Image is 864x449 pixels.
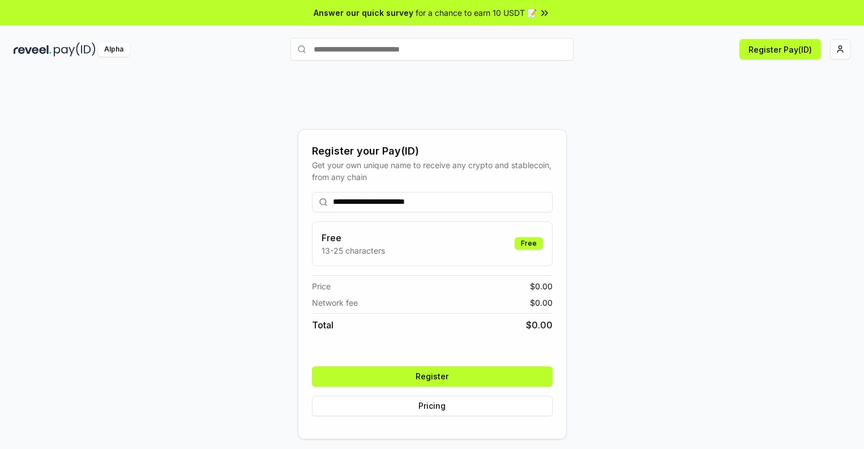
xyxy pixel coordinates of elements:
[416,7,537,19] span: for a chance to earn 10 USDT 📝
[322,245,385,256] p: 13-25 characters
[14,42,52,57] img: reveel_dark
[526,318,553,332] span: $ 0.00
[530,280,553,292] span: $ 0.00
[530,297,553,309] span: $ 0.00
[312,366,553,387] button: Register
[54,42,96,57] img: pay_id
[312,143,553,159] div: Register your Pay(ID)
[739,39,821,59] button: Register Pay(ID)
[98,42,130,57] div: Alpha
[312,318,333,332] span: Total
[312,159,553,183] div: Get your own unique name to receive any crypto and stablecoin, from any chain
[312,396,553,416] button: Pricing
[312,280,331,292] span: Price
[312,297,358,309] span: Network fee
[314,7,413,19] span: Answer our quick survey
[515,237,543,250] div: Free
[322,231,385,245] h3: Free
